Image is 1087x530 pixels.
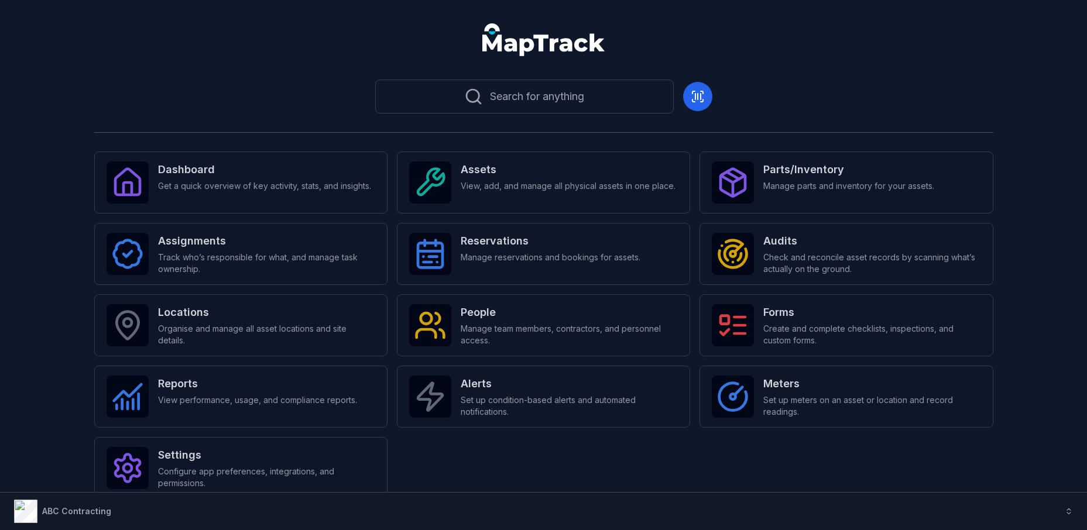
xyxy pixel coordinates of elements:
[158,466,375,489] span: Configure app preferences, integrations, and permissions.
[94,152,388,214] a: DashboardGet a quick overview of key activity, stats, and insights.
[461,394,678,418] span: Set up condition-based alerts and automated notifications.
[158,252,375,275] span: Track who’s responsible for what, and manage task ownership.
[490,88,584,105] span: Search for anything
[158,180,371,192] span: Get a quick overview of key activity, stats, and insights.
[397,152,690,214] a: AssetsView, add, and manage all physical assets in one place.
[397,294,690,356] a: PeopleManage team members, contractors, and personnel access.
[461,376,678,392] strong: Alerts
[763,323,980,346] span: Create and complete checklists, inspections, and custom forms.
[699,223,993,285] a: AuditsCheck and reconcile asset records by scanning what’s actually on the ground.
[763,376,980,392] strong: Meters
[461,161,675,178] strong: Assets
[158,161,371,178] strong: Dashboard
[763,394,980,418] span: Set up meters on an asset or location and record readings.
[158,376,357,392] strong: Reports
[94,437,388,499] a: SettingsConfigure app preferences, integrations, and permissions.
[461,180,675,192] span: View, add, and manage all physical assets in one place.
[699,294,993,356] a: FormsCreate and complete checklists, inspections, and custom forms.
[763,233,980,249] strong: Audits
[763,161,934,178] strong: Parts/Inventory
[699,152,993,214] a: Parts/InventoryManage parts and inventory for your assets.
[94,366,388,428] a: ReportsView performance, usage, and compliance reports.
[461,304,678,321] strong: People
[94,294,388,356] a: LocationsOrganise and manage all asset locations and site details.
[763,304,980,321] strong: Forms
[375,80,674,113] button: Search for anything
[158,304,375,321] strong: Locations
[763,252,980,275] span: Check and reconcile asset records by scanning what’s actually on the ground.
[158,447,375,463] strong: Settings
[158,394,357,406] span: View performance, usage, and compliance reports.
[42,506,111,516] strong: ABC Contracting
[461,252,640,263] span: Manage reservations and bookings for assets.
[158,233,375,249] strong: Assignments
[397,223,690,285] a: ReservationsManage reservations and bookings for assets.
[763,180,934,192] span: Manage parts and inventory for your assets.
[464,23,624,56] nav: Global
[158,323,375,346] span: Organise and manage all asset locations and site details.
[94,223,388,285] a: AssignmentsTrack who’s responsible for what, and manage task ownership.
[397,366,690,428] a: AlertsSet up condition-based alerts and automated notifications.
[699,366,993,428] a: MetersSet up meters on an asset or location and record readings.
[461,323,678,346] span: Manage team members, contractors, and personnel access.
[461,233,640,249] strong: Reservations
